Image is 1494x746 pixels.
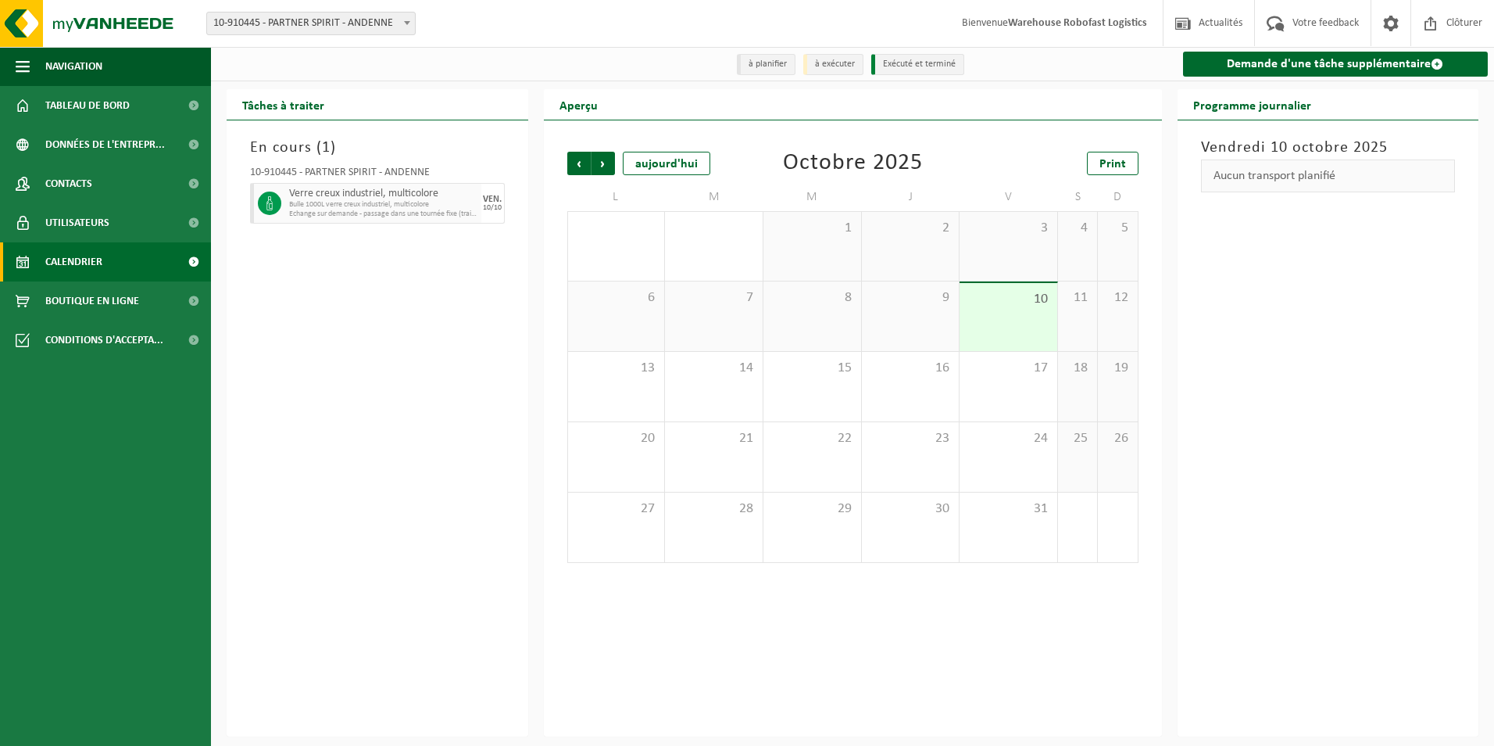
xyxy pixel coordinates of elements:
span: Tableau de bord [45,86,130,125]
span: 7 [673,289,755,307]
a: Demande d'une tâche supplémentaire [1183,52,1489,77]
span: 6 [576,289,657,307]
span: 21 [673,430,755,447]
span: 27 [576,500,657,518]
span: 12 [1106,289,1129,307]
li: Exécuté et terminé [871,54,964,75]
span: Utilisateurs [45,203,109,242]
a: Print [1087,152,1138,175]
span: Contacts [45,164,92,203]
span: 9 [870,289,952,307]
span: 4 [1066,220,1089,237]
span: Navigation [45,47,102,86]
span: 8 [771,289,853,307]
span: Echange sur demande - passage dans une tournée fixe (traitement inclus) [289,210,477,219]
td: V [960,183,1058,211]
div: 10-910445 - PARTNER SPIRIT - ANDENNE [250,167,505,183]
span: Suivant [592,152,615,175]
span: 20 [576,430,657,447]
span: 19 [1106,360,1129,377]
span: 26 [1106,430,1129,447]
div: VEN. [483,195,502,204]
span: Calendrier [45,242,102,282]
h2: Programme journalier [1178,89,1327,120]
h2: Tâches à traiter [227,89,340,120]
td: J [862,183,960,211]
div: Aucun transport planifié [1201,160,1456,192]
span: Bulle 1000L verre creux industriel, multicolore [289,200,477,210]
span: 16 [870,360,952,377]
div: aujourd'hui [623,152,710,175]
td: M [665,183,763,211]
span: 30 [870,500,952,518]
span: 25 [1066,430,1089,447]
li: à exécuter [803,54,863,75]
span: 11 [1066,289,1089,307]
span: 3 [967,220,1049,237]
span: 10-910445 - PARTNER SPIRIT - ANDENNE [207,13,415,34]
span: Données de l'entrepr... [45,125,165,164]
li: à planifier [737,54,795,75]
span: 1 [322,140,331,156]
div: Octobre 2025 [783,152,923,175]
span: 2 [870,220,952,237]
span: 28 [673,500,755,518]
span: 5 [1106,220,1129,237]
span: 31 [967,500,1049,518]
td: D [1098,183,1138,211]
span: 13 [576,360,657,377]
span: 18 [1066,360,1089,377]
span: 23 [870,430,952,447]
span: 29 [771,500,853,518]
span: Verre creux industriel, multicolore [289,188,477,200]
span: Conditions d'accepta... [45,321,163,360]
span: Boutique en ligne [45,282,139,321]
span: 15 [771,360,853,377]
td: S [1058,183,1098,211]
span: 24 [967,430,1049,447]
h3: En cours ( ) [250,136,505,160]
span: Précédent [567,152,591,175]
span: Print [1099,158,1126,170]
strong: Warehouse Robofast Logistics [1008,17,1147,29]
span: 10-910445 - PARTNER SPIRIT - ANDENNE [206,12,416,35]
span: 1 [771,220,853,237]
h3: Vendredi 10 octobre 2025 [1201,136,1456,160]
div: 10/10 [483,204,502,212]
td: L [567,183,666,211]
td: M [763,183,862,211]
span: 22 [771,430,853,447]
span: 14 [673,360,755,377]
span: 17 [967,360,1049,377]
h2: Aperçu [544,89,613,120]
span: 10 [967,291,1049,308]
